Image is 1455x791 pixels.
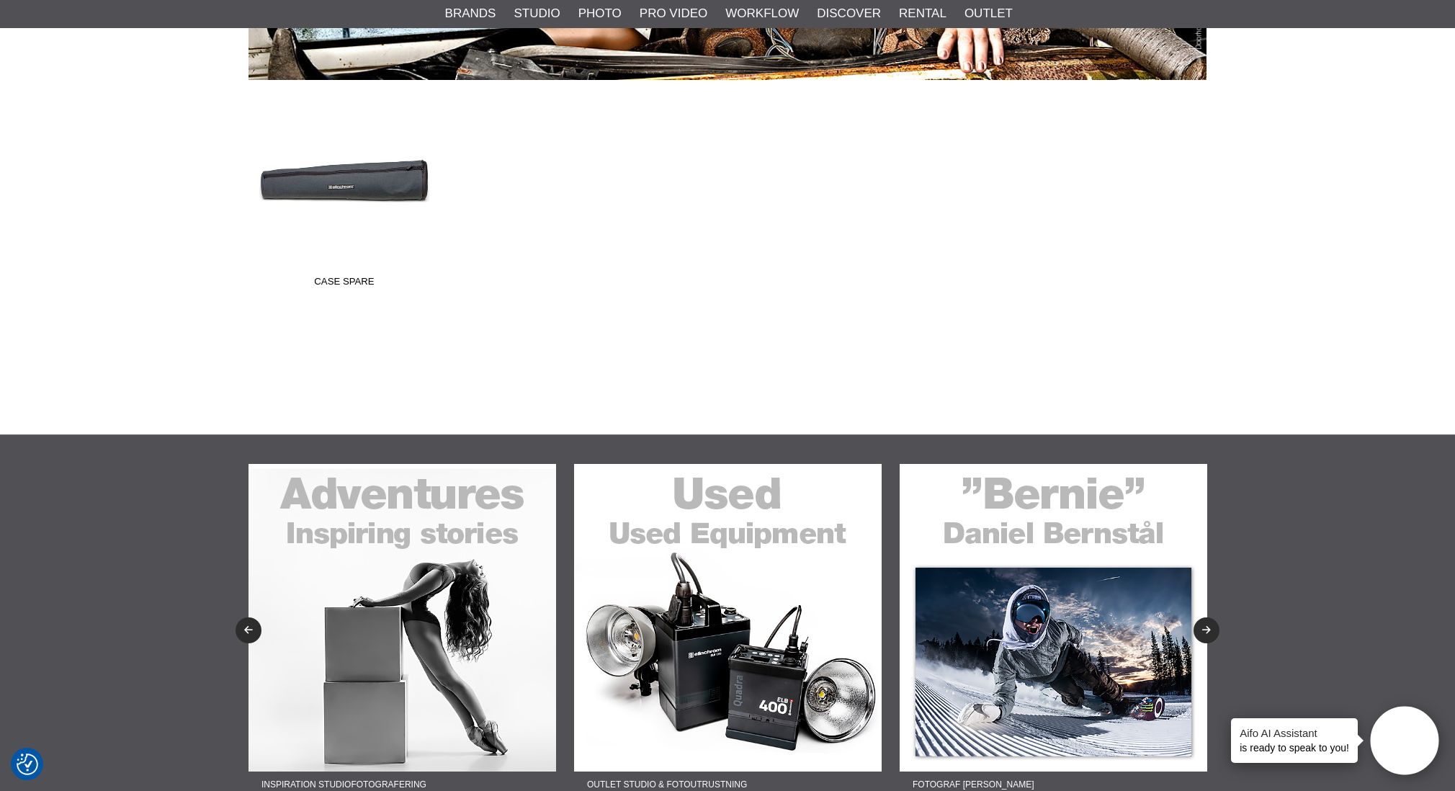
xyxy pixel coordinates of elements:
a: Brands [445,4,496,23]
a: Discover [817,4,881,23]
img: Ad:22-02F banner-sidfot-adventures.jpg [249,464,556,772]
a: Outlet [964,4,1013,23]
a: Pro Video [640,4,707,23]
span: Case Spare [249,274,440,294]
div: is ready to speak to you! [1231,718,1358,763]
h4: Aifo AI Assistant [1240,725,1349,741]
button: Next [1194,617,1219,643]
a: Studio [514,4,560,23]
a: Workflow [725,4,799,23]
img: Ad:22-03F banner-sidfot-used.jpg [574,464,882,772]
a: Photo [578,4,622,23]
a: Case Spare [249,99,440,294]
button: Previous [236,617,261,643]
a: Rental [899,4,946,23]
img: Ad:22-04F banner-sidfot-bernie.jpg [900,464,1207,772]
img: Revisit consent button [17,754,38,775]
button: Consent Preferences [17,751,38,777]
